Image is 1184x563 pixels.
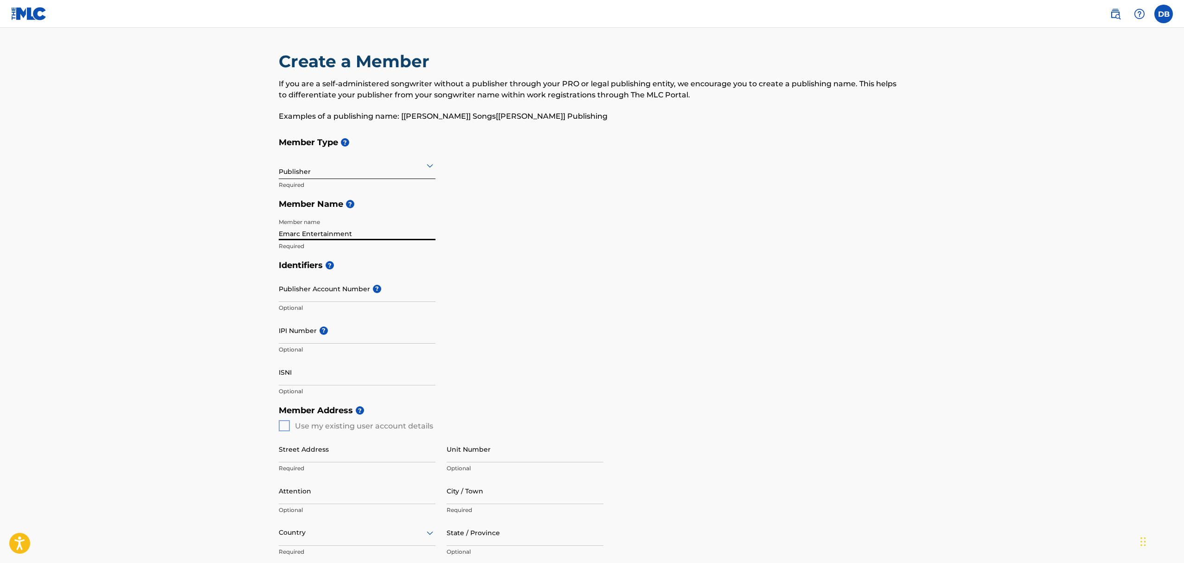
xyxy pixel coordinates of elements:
img: MLC Logo [11,7,47,20]
p: Required [279,181,435,189]
span: ? [356,406,364,415]
h2: Create a Member [279,51,434,72]
p: Optional [279,387,435,396]
h5: Member Address [279,401,906,421]
span: ? [373,285,381,293]
p: Optional [447,548,603,556]
div: User Menu [1154,5,1173,23]
p: Required [279,548,435,556]
p: Examples of a publishing name: [[PERSON_NAME]] Songs[[PERSON_NAME]] Publishing [279,111,906,122]
a: Public Search [1106,5,1125,23]
p: Optional [279,345,435,354]
span: ? [326,261,334,269]
p: If you are a self-administered songwriter without a publisher through your PRO or legal publishin... [279,78,906,101]
p: Optional [447,464,603,473]
p: Optional [279,304,435,312]
p: Optional [279,506,435,514]
img: help [1134,8,1145,19]
div: Drag [1140,528,1146,556]
iframe: Resource Center [1158,390,1184,465]
p: Required [279,242,435,250]
h5: Member Name [279,194,906,214]
span: ? [320,326,328,335]
span: ? [346,200,354,208]
div: Help [1130,5,1149,23]
p: Required [279,464,435,473]
p: Required [447,506,603,514]
h5: Identifiers [279,256,906,275]
h5: Member Type [279,133,906,153]
img: search [1110,8,1121,19]
iframe: Chat Widget [1138,518,1184,563]
div: Publisher [279,154,435,177]
span: ? [341,138,349,147]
